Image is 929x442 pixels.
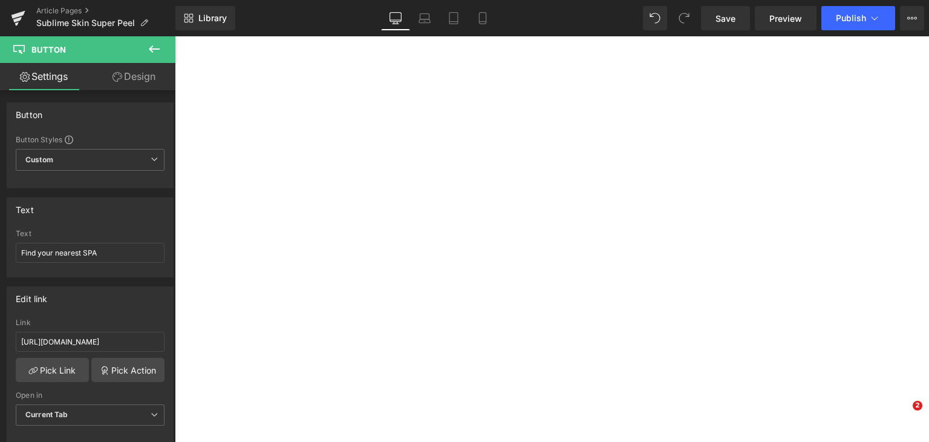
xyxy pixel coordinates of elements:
[888,401,917,430] iframe: Intercom live chat
[672,6,696,30] button: Redo
[755,6,817,30] a: Preview
[16,318,165,327] div: Link
[25,155,53,165] b: Custom
[836,13,866,23] span: Publish
[16,358,89,382] a: Pick Link
[16,332,165,352] input: https://your-shop.myshopify.com
[439,6,468,30] a: Tablet
[91,358,165,382] a: Pick Action
[90,63,178,90] a: Design
[25,410,68,419] b: Current Tab
[468,6,497,30] a: Mobile
[16,134,165,144] div: Button Styles
[821,6,895,30] button: Publish
[16,287,48,304] div: Edit link
[175,6,235,30] a: New Library
[715,12,735,25] span: Save
[769,12,802,25] span: Preview
[16,391,165,400] div: Open in
[36,18,135,28] span: Sublime Skin Super Peel
[16,103,42,120] div: Button
[36,6,175,16] a: Article Pages
[643,6,667,30] button: Undo
[913,401,922,411] span: 2
[381,6,410,30] a: Desktop
[16,198,34,215] div: Text
[198,13,227,24] span: Library
[410,6,439,30] a: Laptop
[31,45,66,54] span: Button
[900,6,924,30] button: More
[16,229,165,238] div: Text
